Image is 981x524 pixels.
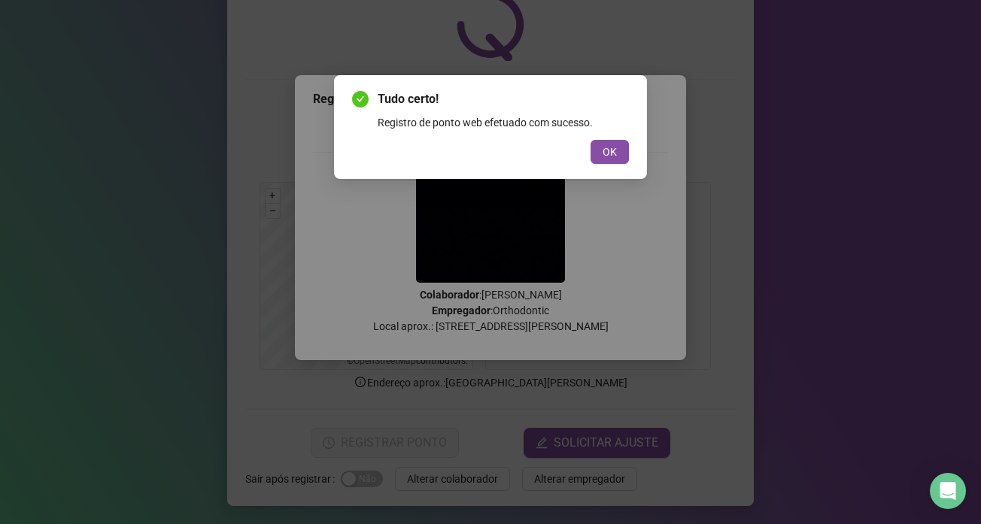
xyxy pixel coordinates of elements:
[930,473,966,509] div: Open Intercom Messenger
[591,140,629,164] button: OK
[352,91,369,108] span: check-circle
[603,144,617,160] span: OK
[378,114,629,131] div: Registro de ponto web efetuado com sucesso.
[378,90,629,108] span: Tudo certo!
